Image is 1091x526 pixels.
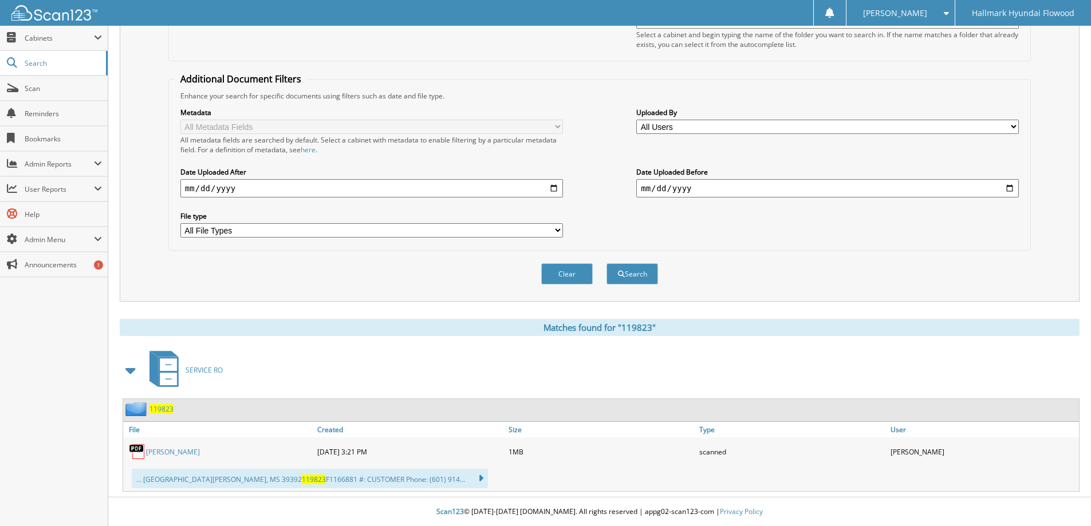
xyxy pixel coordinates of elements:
[25,33,94,43] span: Cabinets
[25,84,102,93] span: Scan
[25,209,102,219] span: Help
[696,422,888,437] a: Type
[180,211,563,221] label: File type
[636,179,1019,197] input: end
[436,507,464,516] span: Scan123
[1034,471,1091,526] iframe: Chat Widget
[186,365,223,375] span: SERVICE RO
[25,235,94,244] span: Admin Menu
[25,109,102,118] span: Reminders
[146,447,200,457] a: [PERSON_NAME]
[180,135,563,155] div: All metadata fields are searched by default. Select a cabinet with metadata to enable filtering b...
[863,10,927,17] span: [PERSON_NAME]
[180,179,563,197] input: start
[972,10,1074,17] span: Hallmark Hyundai Flowood
[175,91,1025,101] div: Enhance your search for specific documents using filters such as date and file type.
[11,5,97,21] img: scan123-logo-white.svg
[636,30,1019,49] div: Select a cabinet and begin typing the name of the folder you want to search in. If the name match...
[132,469,488,488] div: ... [GEOGRAPHIC_DATA][PERSON_NAME], MS 39392 F1166881 #: CUSTOMER Phone: (601) 914...
[636,108,1019,117] label: Uploaded By
[541,263,593,284] button: Clear
[25,58,100,68] span: Search
[888,440,1079,463] div: [PERSON_NAME]
[25,184,94,194] span: User Reports
[636,167,1019,177] label: Date Uploaded Before
[149,404,174,414] a: 119823
[696,440,888,463] div: scanned
[25,159,94,169] span: Admin Reports
[888,422,1079,437] a: User
[120,319,1080,336] div: Matches found for "119823"
[94,260,103,270] div: 1
[25,260,102,270] span: Announcements
[606,263,658,284] button: Search
[506,422,697,437] a: Size
[180,167,563,177] label: Date Uploaded After
[314,422,506,437] a: Created
[123,422,314,437] a: File
[301,145,316,155] a: here
[314,440,506,463] div: [DATE] 3:21 PM
[180,108,563,117] label: Metadata
[125,402,149,416] img: folder2.png
[143,347,223,393] a: SERVICE RO
[129,443,146,460] img: PDF.png
[302,474,326,484] span: 119823
[720,507,763,516] a: Privacy Policy
[506,440,697,463] div: 1MB
[25,134,102,144] span: Bookmarks
[108,498,1091,526] div: © [DATE]-[DATE] [DOMAIN_NAME]. All rights reserved | appg02-scan123-com |
[175,73,307,85] legend: Additional Document Filters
